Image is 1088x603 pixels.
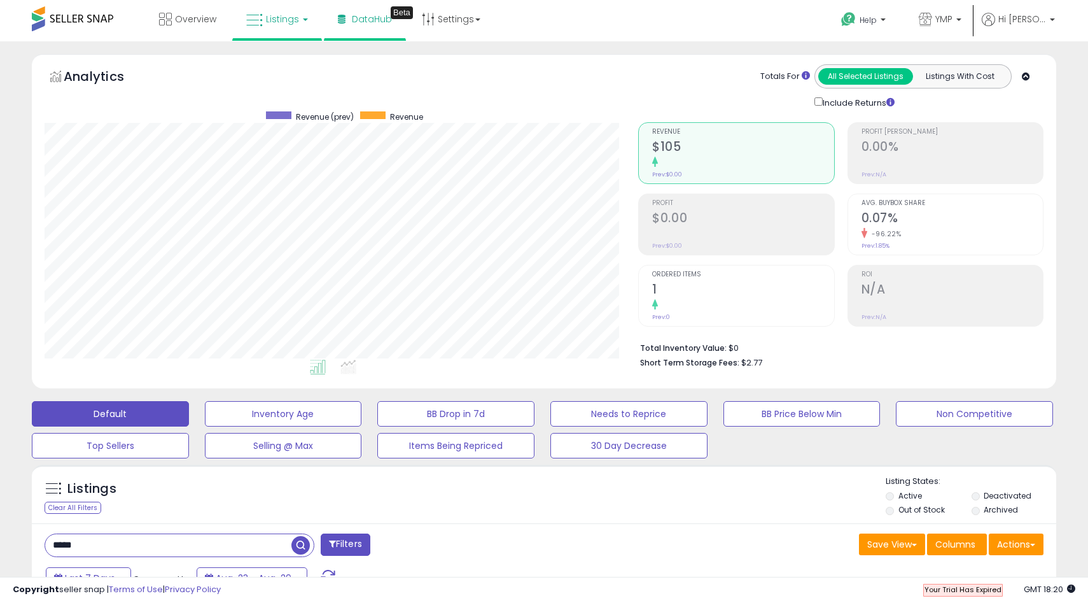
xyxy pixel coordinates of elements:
[652,271,833,278] span: Ordered Items
[13,583,59,595] strong: Copyright
[912,68,1007,85] button: Listings With Cost
[760,71,810,83] div: Totals For
[652,200,833,207] span: Profit
[377,433,534,458] button: Items Being Repriced
[65,572,115,585] span: Last 7 Days
[165,583,221,595] a: Privacy Policy
[935,13,952,25] span: YMP
[45,502,101,514] div: Clear All Filters
[640,357,739,368] b: Short Term Storage Fees:
[924,585,1001,595] span: Your Trial Has Expired
[831,2,898,41] a: Help
[133,573,192,585] span: Compared to:
[652,211,833,228] h2: $0.00
[861,171,886,178] small: Prev: N/A
[896,401,1053,427] button: Non Competitive
[861,271,1043,278] span: ROI
[550,401,708,427] button: Needs to Reprice
[46,567,131,589] button: Last 7 Days
[352,13,392,25] span: DataHub
[205,401,362,427] button: Inventory Age
[296,111,354,122] span: Revenue (prev)
[64,67,149,89] h5: Analytics
[652,242,682,250] small: Prev: $0.00
[840,11,856,27] i: Get Help
[32,433,189,458] button: Top Sellers
[197,567,307,589] button: Aug-23 - Aug-29
[818,68,913,85] button: All Selected Listings
[67,480,116,498] h5: Listings
[860,15,877,25] span: Help
[861,200,1043,207] span: Avg. Buybox Share
[982,13,1055,41] a: Hi [PERSON_NAME]
[898,504,945,515] label: Out of Stock
[861,242,889,250] small: Prev: 1.85%
[723,401,881,427] button: BB Price Below Min
[175,13,216,25] span: Overview
[652,139,833,157] h2: $105
[32,401,189,427] button: Default
[640,343,727,353] b: Total Inventory Value:
[391,6,413,19] div: Tooltip anchor
[321,534,370,556] button: Filters
[13,584,221,596] div: seller snap | |
[640,339,1034,355] li: $0
[861,211,1043,228] h2: 0.07%
[109,583,163,595] a: Terms of Use
[805,95,910,110] div: Include Returns
[989,534,1043,555] button: Actions
[898,490,922,501] label: Active
[859,534,925,555] button: Save View
[861,129,1043,136] span: Profit [PERSON_NAME]
[861,313,886,321] small: Prev: N/A
[652,282,833,299] h2: 1
[390,111,423,122] span: Revenue
[984,504,1018,515] label: Archived
[377,401,534,427] button: BB Drop in 7d
[861,139,1043,157] h2: 0.00%
[741,357,762,369] span: $2.77
[266,13,299,25] span: Listings
[652,171,682,178] small: Prev: $0.00
[652,129,833,136] span: Revenue
[927,534,987,555] button: Columns
[861,282,1043,299] h2: N/A
[984,490,1031,501] label: Deactivated
[998,13,1046,25] span: Hi [PERSON_NAME]
[867,229,902,239] small: -96.22%
[652,313,670,321] small: Prev: 0
[935,538,975,551] span: Columns
[216,572,291,585] span: Aug-23 - Aug-29
[550,433,708,458] button: 30 Day Decrease
[205,433,362,458] button: Selling @ Max
[886,476,1056,488] p: Listing States:
[1024,583,1075,595] span: 2025-09-6 18:20 GMT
